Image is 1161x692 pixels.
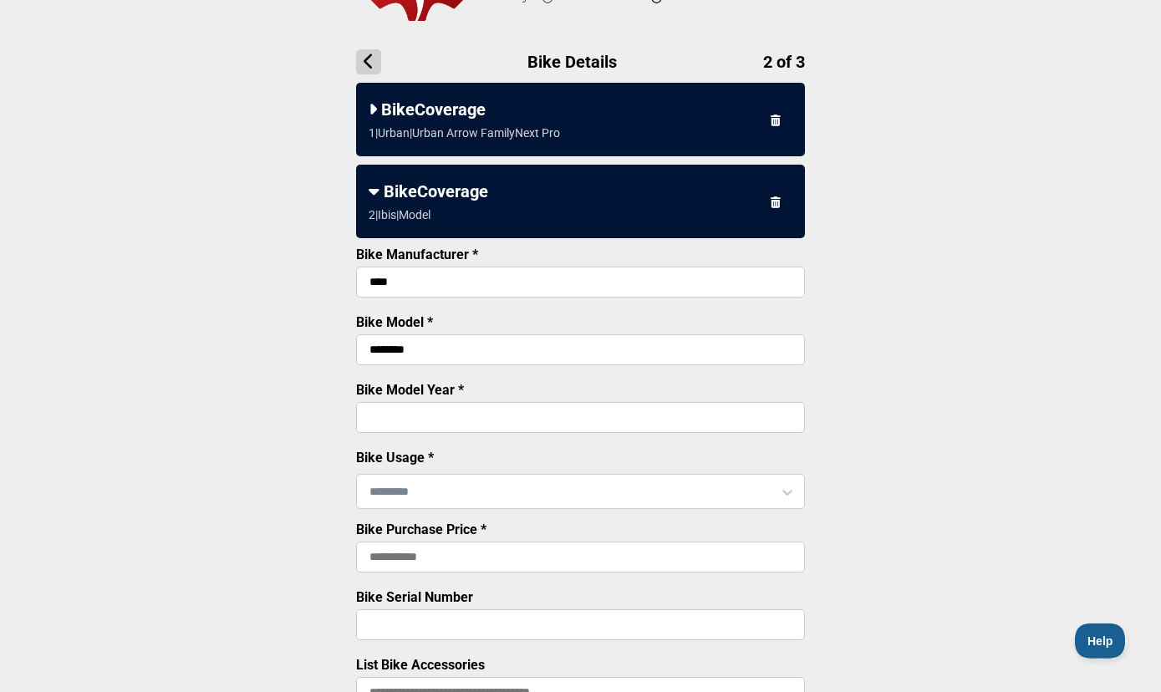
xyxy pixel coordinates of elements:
[356,522,486,537] label: Bike Purchase Price *
[356,450,434,466] label: Bike Usage *
[356,314,433,330] label: Bike Model *
[369,181,792,201] div: BikeCoverage
[356,49,805,74] h1: Bike Details
[1075,623,1128,659] iframe: Toggle Customer Support
[369,126,560,140] div: 1 | Urban | Urban Arrow FamilyNext Pro
[369,208,430,221] div: 2 | Ibis | Model
[356,589,473,605] label: Bike Serial Number
[369,99,792,120] div: BikeCoverage
[763,52,805,72] span: 2 of 3
[356,382,464,398] label: Bike Model Year *
[356,247,478,262] label: Bike Manufacturer *
[356,657,485,673] label: List Bike Accessories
